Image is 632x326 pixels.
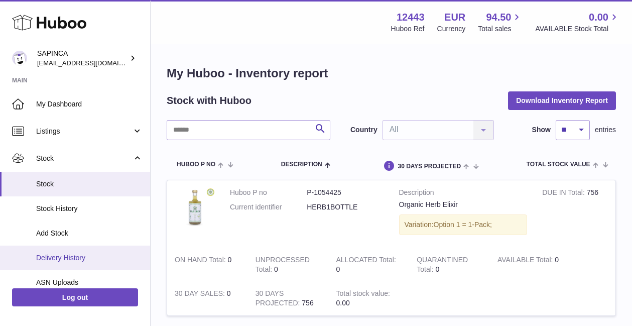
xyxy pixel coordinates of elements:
[486,11,511,24] span: 94.50
[248,248,329,282] td: 0
[478,11,523,34] a: 94.50 Total sales
[478,24,523,34] span: Total sales
[36,229,143,238] span: Add Stock
[398,163,461,170] span: 30 DAYS PROJECTED
[508,91,616,110] button: Download Inventory Report
[12,288,138,306] a: Log out
[36,204,143,213] span: Stock History
[167,94,251,107] h2: Stock with Huboo
[307,202,384,212] dd: HERB1BOTTLE
[36,127,132,136] span: Listings
[490,248,571,282] td: 0
[37,59,148,67] span: [EMAIL_ADDRESS][DOMAIN_NAME]
[542,188,586,199] strong: DUE IN Total
[328,248,409,282] td: 0
[399,214,528,235] div: Variation:
[36,179,143,189] span: Stock
[535,24,620,34] span: AVAILABLE Stock Total
[248,281,329,315] td: 756
[391,24,425,34] div: Huboo Ref
[36,278,143,287] span: ASN Uploads
[175,188,215,228] img: product image
[595,125,616,135] span: entries
[175,289,227,300] strong: 30 DAY SALES
[336,299,349,307] span: 0.00
[256,256,310,276] strong: UNPROCESSED Total
[256,289,302,309] strong: 30 DAYS PROJECTED
[230,202,307,212] dt: Current identifier
[350,125,377,135] label: Country
[434,221,492,229] span: Option 1 = 1-Pack;
[167,65,616,81] h1: My Huboo - Inventory report
[397,11,425,24] strong: 12443
[444,11,465,24] strong: EUR
[177,161,215,168] span: Huboo P no
[307,188,384,197] dd: P-1054425
[336,289,390,300] strong: Total stock value
[36,99,143,109] span: My Dashboard
[36,154,132,163] span: Stock
[436,265,440,273] span: 0
[175,256,228,266] strong: ON HAND Total
[417,256,468,276] strong: QUARANTINED Total
[336,256,396,266] strong: ALLOCATED Total
[281,161,322,168] span: Description
[167,281,248,315] td: 0
[535,180,615,248] td: 756
[230,188,307,197] dt: Huboo P no
[399,188,528,200] strong: Description
[535,11,620,34] a: 0.00 AVAILABLE Stock Total
[36,253,143,263] span: Delivery History
[399,200,528,209] div: Organic Herb Elixir
[589,11,608,24] span: 0.00
[167,248,248,282] td: 0
[527,161,590,168] span: Total stock value
[437,24,466,34] div: Currency
[12,51,27,66] img: info@sapinca.com
[532,125,551,135] label: Show
[497,256,555,266] strong: AVAILABLE Total
[37,49,128,68] div: SAPINCA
